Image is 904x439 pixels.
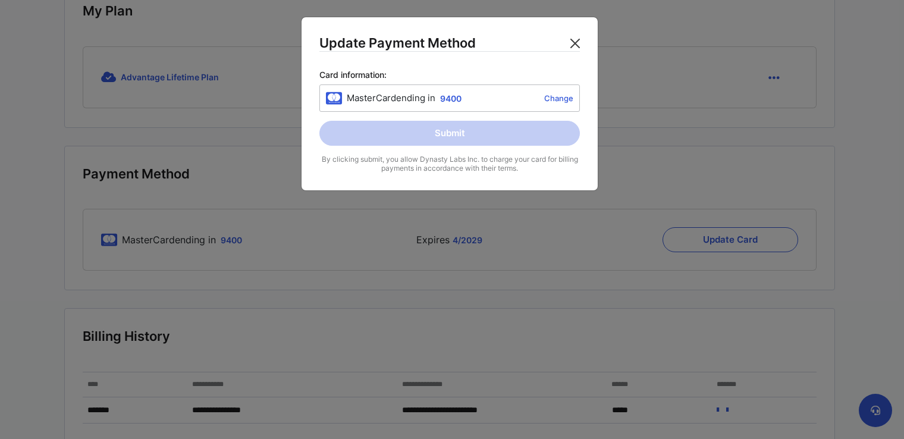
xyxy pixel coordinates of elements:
div: MasterCard ending in [347,92,573,105]
span: Card information: [319,70,580,80]
div: By clicking submit, you allow Dynasty Labs Inc. to charge your card for billing payments in accor... [319,155,580,173]
a: Change [466,93,573,103]
button: Close [566,34,585,53]
div: Update Payment Method [319,35,476,51]
span: 9400 [440,93,462,104]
